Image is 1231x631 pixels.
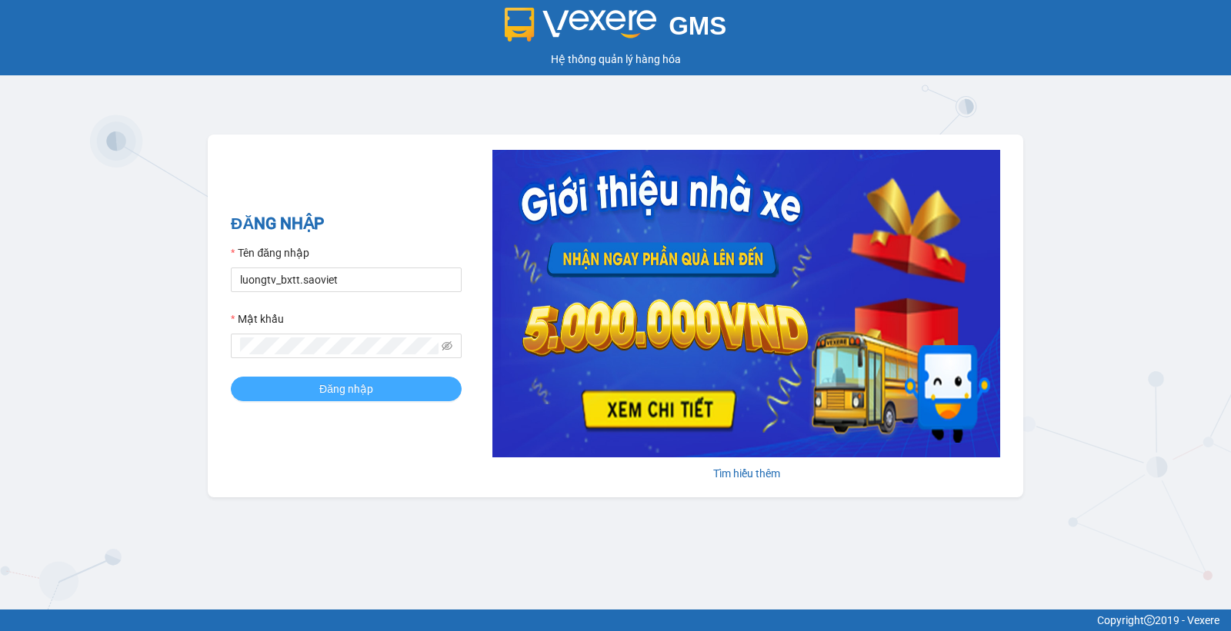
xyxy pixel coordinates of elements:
[1144,615,1155,626] span: copyright
[669,12,726,40] span: GMS
[492,465,1000,482] div: Tìm hiểu thêm
[231,267,462,292] input: Tên đăng nhập
[240,337,439,354] input: Mật khẩu
[4,51,1227,68] div: Hệ thống quản lý hàng hóa
[231,311,284,327] label: Mật khẩu
[442,340,452,351] span: eye-invisible
[492,150,1000,457] img: banner-0
[505,23,727,35] a: GMS
[231,377,462,401] button: Đăng nhập
[505,8,657,42] img: logo 2
[12,612,1219,629] div: Copyright 2019 - Vexere
[231,244,309,261] label: Tên đăng nhập
[231,211,462,237] h2: ĐĂNG NHẬP
[319,380,373,397] span: Đăng nhập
